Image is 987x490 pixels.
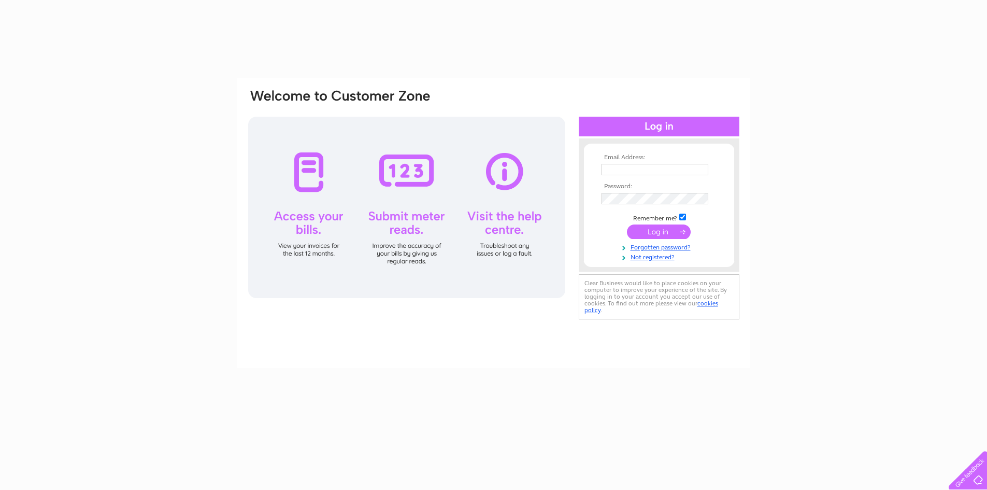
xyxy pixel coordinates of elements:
[584,300,718,314] a: cookies policy
[599,212,719,222] td: Remember me?
[599,183,719,190] th: Password:
[602,242,719,251] a: Forgotten password?
[579,274,739,319] div: Clear Business would like to place cookies on your computer to improve your experience of the sit...
[599,154,719,161] th: Email Address:
[602,251,719,261] a: Not registered?
[627,225,691,239] input: Submit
